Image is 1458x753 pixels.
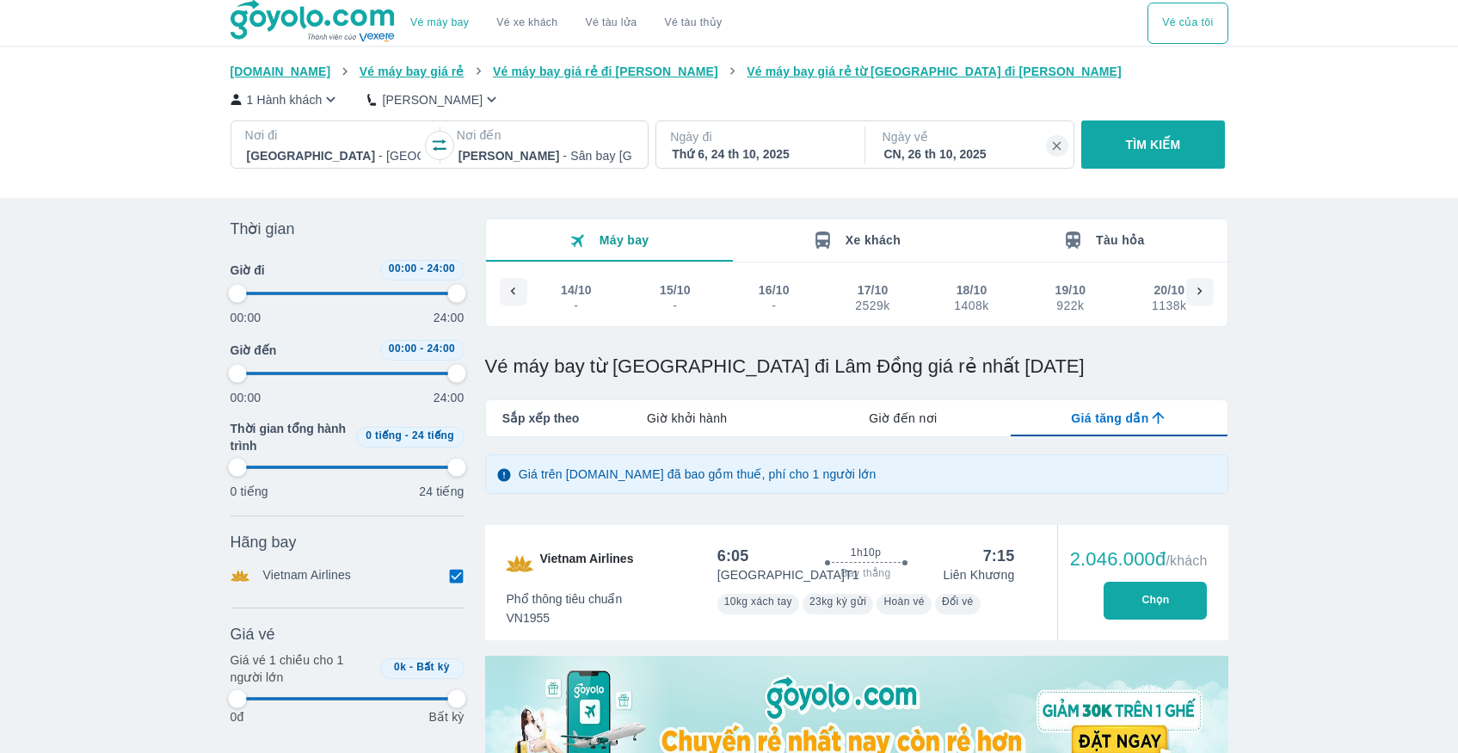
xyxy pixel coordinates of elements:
[434,309,464,326] p: 24:00
[389,343,417,355] span: 00:00
[231,342,277,359] span: Giờ đến
[760,299,789,312] div: -
[855,299,889,312] div: 2529k
[457,127,634,144] p: Nơi đến
[427,343,455,355] span: 24:00
[427,262,455,275] span: 24:00
[1147,3,1227,44] button: Vé của tôi
[394,661,406,673] span: 0k
[851,546,881,559] span: 1h10p
[231,708,244,725] p: 0đ
[231,63,1228,80] nav: breadcrumb
[540,550,634,577] span: Vietnam Airlines
[397,3,735,44] div: choose transportation mode
[231,309,261,326] p: 00:00
[434,389,464,406] p: 24:00
[579,400,1227,436] div: lab API tabs example
[231,651,373,686] p: Giá vé 1 chiều cho 1 người lớn
[944,566,1015,583] p: Liên Khương
[506,550,533,577] img: VN
[1096,233,1145,247] span: Tàu hỏa
[957,281,987,299] div: 18/10
[883,596,925,608] span: Hoàn vé
[405,429,409,441] span: -
[1081,120,1225,169] button: TÌM KIẾM
[416,661,450,673] span: Bất kỳ
[263,566,352,585] p: Vietnam Airlines
[1153,281,1184,299] div: 20/10
[360,65,464,78] span: Vé máy bay giá rẻ
[858,281,889,299] div: 17/10
[883,128,1060,145] p: Ngày về
[419,483,464,500] p: 24 tiếng
[1152,299,1186,312] div: 1138k
[562,299,591,312] div: -
[420,262,423,275] span: -
[519,466,877,483] p: Giá trên [DOMAIN_NAME] đã bao gồm thuế, phí cho 1 người lớn
[231,262,265,279] span: Giờ đi
[527,278,1186,316] div: scrollable day and price
[1070,549,1208,570] div: 2.046.000đ
[600,233,649,247] span: Máy bay
[647,410,727,427] span: Giờ khởi hành
[884,145,1058,163] div: CN, 26 th 10, 2025
[409,661,413,673] span: -
[809,596,866,608] span: 23kg ký gửi
[231,532,297,552] span: Hãng bay
[670,128,847,145] p: Ngày đi
[382,91,483,108] p: [PERSON_NAME]
[1056,299,1086,312] div: 922k
[247,91,323,108] p: 1 Hành khách
[724,596,792,608] span: 10kg xách tay
[954,299,988,312] div: 1408k
[420,343,423,355] span: -
[1104,582,1207,620] button: Chọn
[231,624,275,645] span: Giá vé
[660,281,691,299] div: 15/10
[1126,136,1181,153] p: TÌM KIẾM
[231,420,349,454] span: Thời gian tổng hành trình
[428,708,464,725] p: Bất kỳ
[412,429,454,441] span: 24 tiếng
[561,281,592,299] div: 14/10
[389,262,417,275] span: 00:00
[572,3,651,44] a: Vé tàu lửa
[942,596,974,608] span: Đổi vé
[983,546,1015,566] div: 7:15
[231,90,341,108] button: 1 Hành khách
[410,16,469,29] a: Vé máy bay
[502,410,580,427] span: Sắp xếp theo
[717,546,749,566] div: 6:05
[650,3,735,44] button: Vé tàu thủy
[507,609,623,626] span: VN1955
[1147,3,1227,44] div: choose transportation mode
[717,566,859,583] p: [GEOGRAPHIC_DATA] T1
[759,281,790,299] div: 16/10
[367,90,501,108] button: [PERSON_NAME]
[245,127,422,144] p: Nơi đi
[1055,281,1086,299] div: 19/10
[366,429,402,441] span: 0 tiếng
[493,65,718,78] span: Vé máy bay giá rẻ đi [PERSON_NAME]
[1166,553,1207,568] span: /khách
[231,483,268,500] p: 0 tiếng
[507,590,623,608] span: Phổ thông tiêu chuẩn
[231,389,261,406] p: 00:00
[231,65,331,78] span: [DOMAIN_NAME]
[231,219,295,239] span: Thời gian
[672,145,846,163] div: Thứ 6, 24 th 10, 2025
[485,355,1228,379] h1: Vé máy bay từ [GEOGRAPHIC_DATA] đi Lâm Đồng giá rẻ nhất [DATE]
[661,299,690,312] div: -
[1071,410,1148,427] span: Giá tăng dần
[846,233,901,247] span: Xe khách
[747,65,1122,78] span: Vé máy bay giá rẻ từ [GEOGRAPHIC_DATA] đi [PERSON_NAME]
[496,16,557,29] a: Vé xe khách
[869,410,937,427] span: Giờ đến nơi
